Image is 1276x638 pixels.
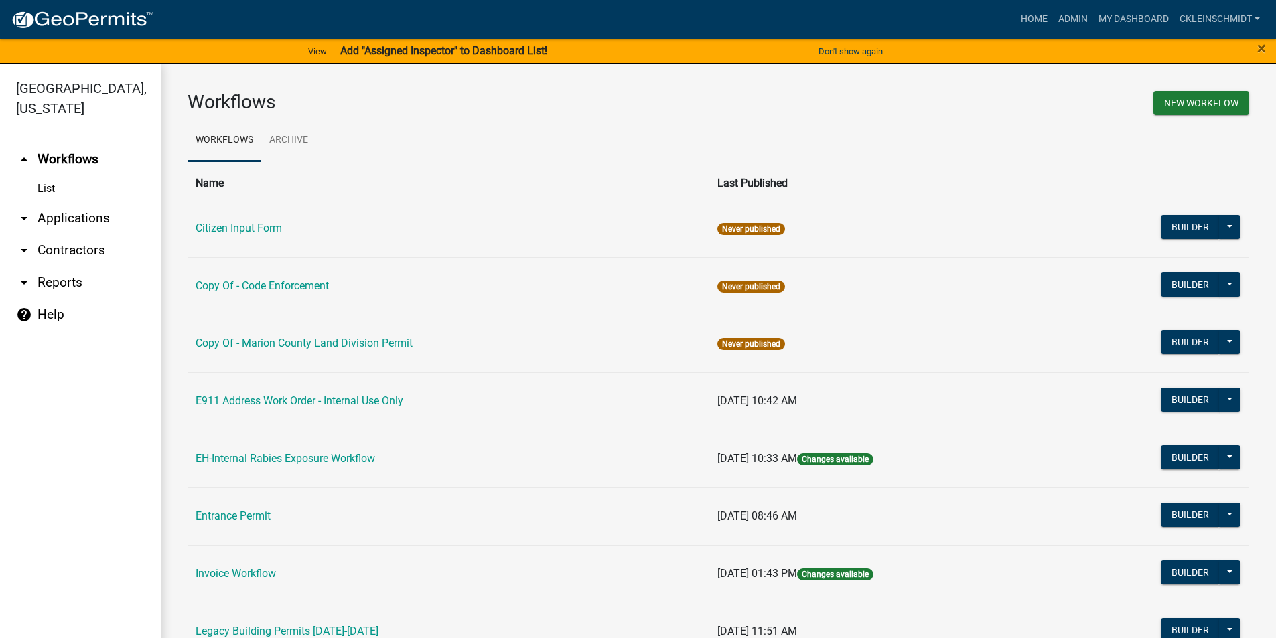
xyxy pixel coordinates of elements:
[1161,272,1220,297] button: Builder
[1257,39,1266,58] span: ×
[1174,7,1265,32] a: ckleinschmidt
[1053,7,1093,32] a: Admin
[196,452,375,465] a: EH-Internal Rabies Exposure Workflow
[188,167,709,200] th: Name
[196,567,276,580] a: Invoice Workflow
[1257,40,1266,56] button: Close
[717,625,797,637] span: [DATE] 11:51 AM
[717,394,797,407] span: [DATE] 10:42 AM
[717,567,797,580] span: [DATE] 01:43 PM
[717,509,797,522] span: [DATE] 08:46 AM
[1093,7,1174,32] a: My Dashboard
[196,279,329,292] a: Copy Of - Code Enforcement
[303,40,332,62] a: View
[196,625,378,637] a: Legacy Building Permits [DATE]-[DATE]
[196,394,403,407] a: E911 Address Work Order - Internal Use Only
[1161,330,1220,354] button: Builder
[340,44,547,57] strong: Add "Assigned Inspector" to Dashboard List!
[16,210,32,226] i: arrow_drop_down
[188,91,709,114] h3: Workflows
[1161,215,1220,239] button: Builder
[797,453,873,465] span: Changes available
[196,337,413,349] a: Copy Of - Marion County Land Division Permit
[709,167,1054,200] th: Last Published
[1153,91,1249,115] button: New Workflow
[16,274,32,291] i: arrow_drop_down
[813,40,888,62] button: Don't show again
[717,223,785,235] span: Never published
[196,222,282,234] a: Citizen Input Form
[1161,560,1220,584] button: Builder
[1161,503,1220,527] button: Builder
[16,151,32,167] i: arrow_drop_up
[797,568,873,580] span: Changes available
[261,119,316,162] a: Archive
[1161,388,1220,412] button: Builder
[717,338,785,350] span: Never published
[188,119,261,162] a: Workflows
[16,307,32,323] i: help
[717,452,797,465] span: [DATE] 10:33 AM
[1161,445,1220,469] button: Builder
[1015,7,1053,32] a: Home
[717,281,785,293] span: Never published
[196,509,271,522] a: Entrance Permit
[16,242,32,258] i: arrow_drop_down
